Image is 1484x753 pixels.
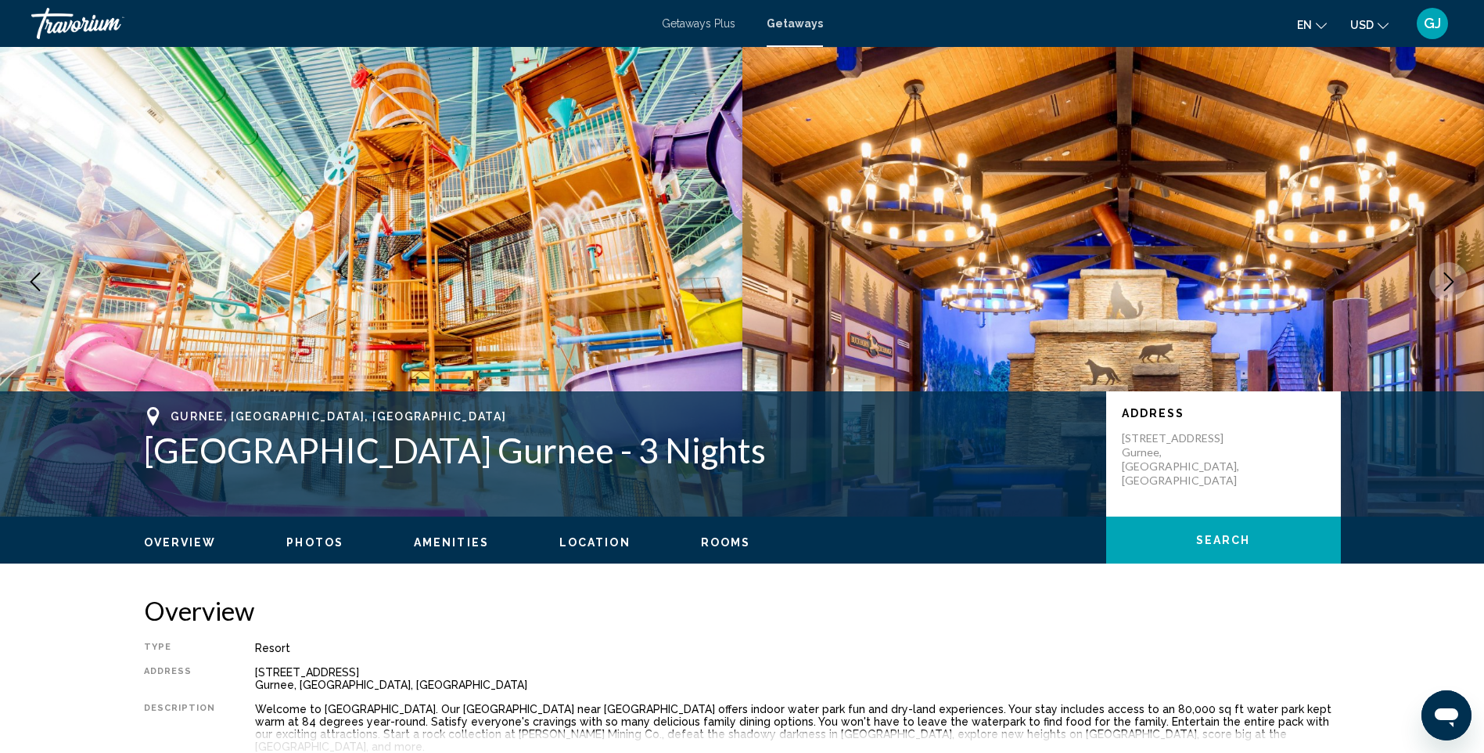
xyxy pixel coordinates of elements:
button: Amenities [414,535,489,549]
span: en [1297,19,1312,31]
span: Overview [144,536,217,549]
button: Search [1106,517,1341,564]
span: Photos [286,536,343,549]
button: Next image [1429,262,1468,301]
div: Welcome to [GEOGRAPHIC_DATA]. Our [GEOGRAPHIC_DATA] near [GEOGRAPHIC_DATA] offers indoor water pa... [255,703,1341,753]
span: USD [1350,19,1374,31]
div: [STREET_ADDRESS] Gurnee, [GEOGRAPHIC_DATA], [GEOGRAPHIC_DATA] [255,666,1341,691]
button: Photos [286,535,343,549]
span: Location [559,536,631,549]
div: Description [144,703,216,753]
span: Rooms [701,536,751,549]
button: Rooms [701,535,751,549]
div: Resort [255,642,1341,654]
a: Travorium [31,8,646,39]
a: Getaways Plus [662,17,735,30]
div: Type [144,642,216,654]
h2: Overview [144,595,1341,626]
button: Change currency [1350,13,1389,36]
button: User Menu [1412,7,1453,40]
a: Getaways [767,17,823,30]
button: Location [559,535,631,549]
p: Address [1122,407,1325,420]
button: Change language [1297,13,1327,36]
iframe: Button to launch messaging window [1421,690,1471,740]
span: GJ [1424,16,1441,31]
div: Address [144,666,216,691]
p: [STREET_ADDRESS] Gurnee, [GEOGRAPHIC_DATA], [GEOGRAPHIC_DATA] [1122,431,1247,488]
button: Previous image [16,262,55,301]
h1: [GEOGRAPHIC_DATA] Gurnee - 3 Nights [144,430,1091,470]
span: Gurnee, [GEOGRAPHIC_DATA], [GEOGRAPHIC_DATA] [171,410,507,423]
span: Search [1196,535,1251,547]
button: Overview [144,535,217,549]
span: Amenities [414,536,489,549]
